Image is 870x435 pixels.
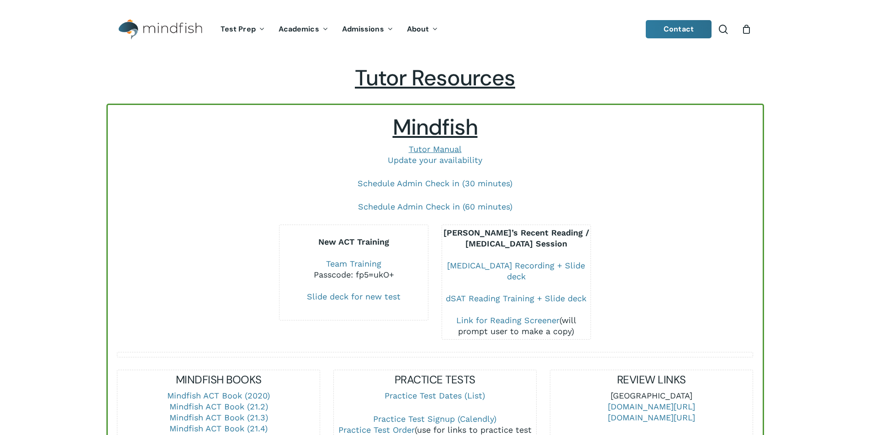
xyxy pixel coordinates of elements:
h5: REVIEW LINKS [550,372,753,387]
div: Passcode: fp5=ukO+ [279,269,428,280]
a: [DOMAIN_NAME][URL] [608,413,695,422]
nav: Main Menu [214,12,445,47]
a: Admissions [335,26,400,33]
a: Mindfish ACT Book (2020) [167,391,270,400]
span: Test Prep [221,24,256,34]
span: Mindfish [393,113,478,142]
div: (will prompt user to make a copy) [442,315,591,337]
span: Contact [664,24,694,34]
a: Update your availability [388,155,482,165]
a: Academics [272,26,335,33]
a: [MEDICAL_DATA] Recording + Slide deck [447,261,585,281]
a: Mindfish ACT Book (21.4) [169,424,268,433]
span: Academics [279,24,319,34]
a: Mindfish ACT Book (21.2) [169,402,268,411]
a: Slide deck for new test [307,292,401,301]
b: New ACT Training [318,237,389,246]
h5: PRACTICE TESTS [334,372,536,387]
a: Link for Reading Screener [456,315,559,325]
a: [DOMAIN_NAME][URL] [608,402,695,411]
a: Schedule Admin Check in (30 minutes) [358,178,512,188]
h5: MINDFISH BOOKS [117,372,320,387]
a: Test Prep [214,26,272,33]
a: Mindfish ACT Book (21.3) [169,413,268,422]
a: Practice Test Dates (List) [385,391,485,400]
a: Schedule Admin Check in (60 minutes) [358,202,512,211]
span: About [407,24,429,34]
a: Tutor Manual [409,144,462,154]
span: Tutor Resources [355,63,515,92]
header: Main Menu [106,12,764,47]
a: Cart [742,24,752,34]
a: Practice Test Signup (Calendly) [373,414,496,424]
a: Team Training [326,259,381,268]
b: [PERSON_NAME]’s Recent Reading / [MEDICAL_DATA] Session [443,228,589,248]
a: Practice Test Order [338,425,415,435]
a: About [400,26,445,33]
a: dSAT Reading Training + Slide deck [446,293,586,303]
a: Contact [646,20,712,38]
span: Admissions [342,24,384,34]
